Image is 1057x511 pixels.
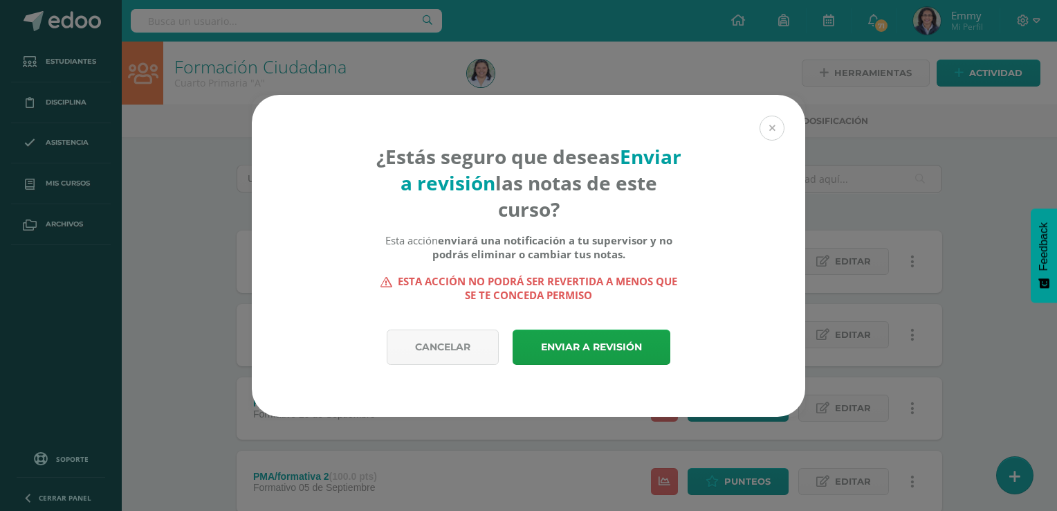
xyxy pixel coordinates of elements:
h4: ¿Estás seguro que deseas las notas de este curso? [376,143,682,222]
button: Feedback - Mostrar encuesta [1031,208,1057,303]
b: enviará una notificación a tu supervisor y no podrás eliminar o cambiar tus notas. [432,233,672,261]
strong: Esta acción no podrá ser revertida a menos que se te conceda permiso [376,274,682,302]
a: Cancelar [387,330,499,365]
div: Esta acción [376,233,682,261]
button: Close (Esc) [760,116,784,141]
span: Feedback [1038,222,1050,271]
strong: Enviar a revisión [401,143,681,196]
a: Enviar a revisión [513,330,670,365]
